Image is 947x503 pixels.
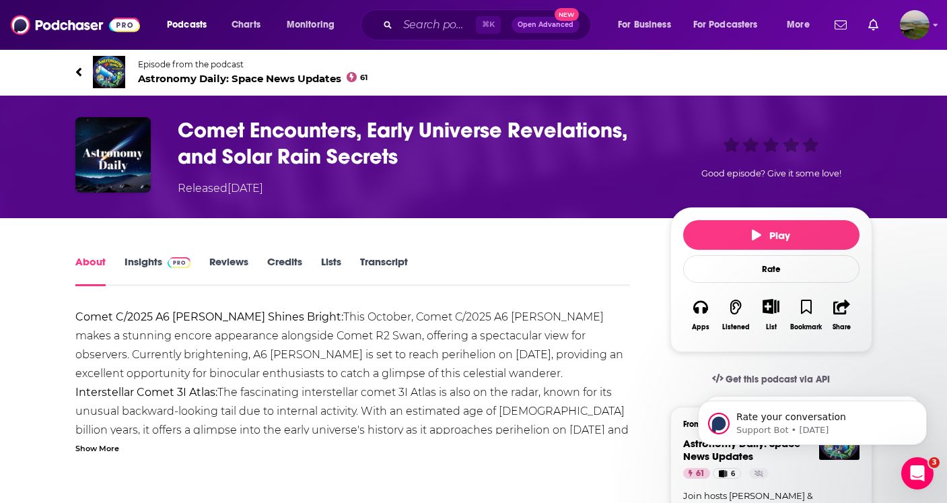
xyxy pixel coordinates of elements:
a: Show notifications dropdown [863,13,884,36]
img: Podchaser - Follow, Share and Rate Podcasts [11,12,140,38]
div: Search podcasts, credits, & more... [374,9,604,40]
span: For Podcasters [693,15,758,34]
div: Rate [683,255,860,283]
div: Show More ButtonList [753,290,788,339]
div: Share [833,323,851,331]
button: open menu [608,14,688,36]
button: Listened [718,290,753,339]
a: Lists [321,255,341,286]
img: User Profile [900,10,930,40]
span: New [555,8,579,21]
span: Episode from the podcast [138,59,368,69]
span: Podcasts [167,15,207,34]
a: 61 [683,468,710,479]
b: Interstellar Comet 3I Atlas: [75,386,217,399]
li: This October, Comet C/2025 A6 [PERSON_NAME] makes a stunning encore appearance alongside Comet R2... [75,308,631,383]
span: Astronomy Daily: Space News Updates [138,72,368,85]
div: List [766,323,777,331]
span: Good episode? Give it some love! [701,168,841,178]
div: Apps [692,323,709,331]
span: More [787,15,810,34]
button: Show More Button [757,299,785,314]
span: For Business [618,15,671,34]
button: Share [824,290,859,339]
a: Get this podcast via API [701,363,841,396]
button: open menu [685,14,777,36]
button: Bookmark [789,290,824,339]
a: Credits [267,255,302,286]
a: Reviews [209,255,248,286]
img: Astronomy Daily: Space News Updates [93,56,125,88]
div: Released [DATE] [178,180,263,197]
a: Show notifications dropdown [829,13,852,36]
a: Charts [223,14,269,36]
h1: Comet Encounters, Early Universe Revelations, and Solar Rain Secrets [178,117,649,170]
span: Open Advanced [518,22,573,28]
span: ⌘ K [476,16,501,34]
button: Show profile menu [900,10,930,40]
a: About [75,255,106,286]
img: Comet Encounters, Early Universe Revelations, and Solar Rain Secrets [75,117,151,193]
span: 61 [696,467,705,481]
span: 3 [929,457,940,468]
a: Transcript [360,255,408,286]
b: Comet C/2025 A6 [PERSON_NAME] Shines Bright: [75,310,343,323]
iframe: Intercom notifications message [678,372,947,467]
span: 6 [731,467,735,481]
button: Apps [683,290,718,339]
li: The fascinating interstellar comet 3I Atlas is also on the radar, known for its unusual backward-... [75,383,631,459]
input: Search podcasts, credits, & more... [398,14,476,36]
button: Open AdvancedNew [512,17,580,33]
span: Charts [232,15,260,34]
div: Bookmark [790,323,822,331]
div: Listened [722,323,750,331]
span: 61 [360,75,367,81]
iframe: Intercom live chat [901,457,934,490]
button: open menu [157,14,224,36]
span: Monitoring [287,15,335,34]
a: InsightsPodchaser Pro [125,255,191,286]
button: open menu [777,14,827,36]
a: Astronomy Daily: Space News UpdatesEpisode from the podcastAstronomy Daily: Space News Updates61 [75,56,872,88]
button: open menu [277,14,352,36]
span: Play [752,229,790,242]
span: Logged in as hlrobbins [900,10,930,40]
a: 6 [713,468,740,479]
img: Podchaser Pro [168,257,191,268]
button: Play [683,220,860,250]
